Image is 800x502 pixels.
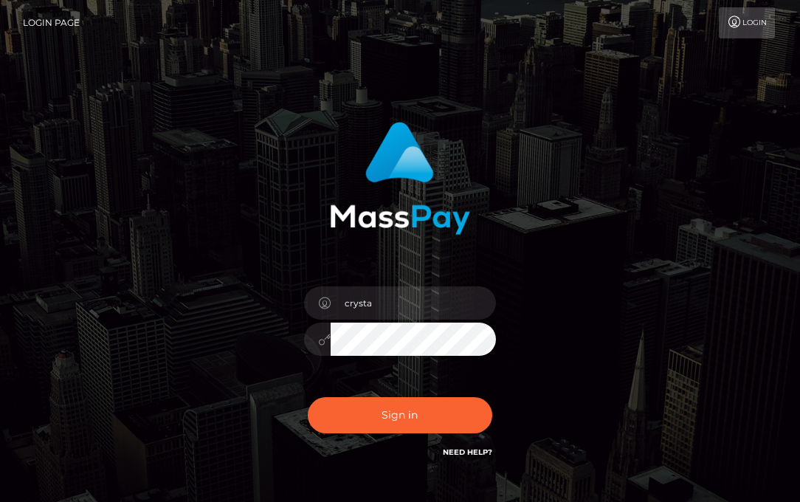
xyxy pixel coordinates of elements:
[331,286,496,320] input: Username...
[443,447,492,457] a: Need Help?
[330,122,470,235] img: MassPay Login
[308,397,492,433] button: Sign in
[23,7,80,38] a: Login Page
[719,7,775,38] a: Login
